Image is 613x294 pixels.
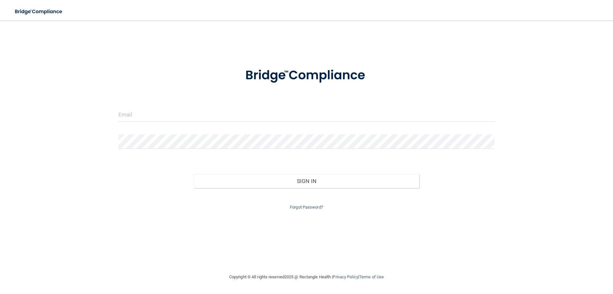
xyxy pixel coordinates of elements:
[118,107,495,122] input: Email
[232,59,381,92] img: bridge_compliance_login_screen.278c3ca4.svg
[190,267,423,287] div: Copyright © All rights reserved 2025 @ Rectangle Health | |
[290,205,323,210] a: Forgot Password?
[10,5,68,18] img: bridge_compliance_login_screen.278c3ca4.svg
[359,274,384,279] a: Terms of Use
[333,274,358,279] a: Privacy Policy
[194,174,420,188] button: Sign In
